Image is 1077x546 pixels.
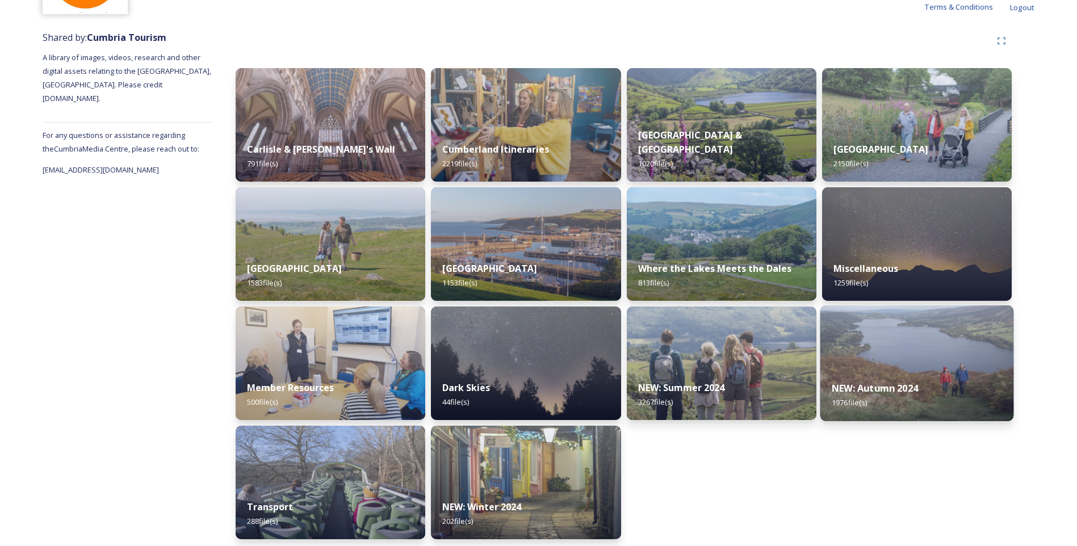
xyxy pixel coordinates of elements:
strong: [GEOGRAPHIC_DATA] [442,262,537,275]
span: 2219 file(s) [442,158,477,169]
span: 1259 file(s) [833,278,868,288]
span: 813 file(s) [638,278,669,288]
img: CUMBRIATOURISM_240715_PaulMitchell_WalnaScar_-56.jpg [627,306,816,420]
span: For any questions or assistance regarding the Cumbria Media Centre, please reach out to: [43,130,199,154]
span: A library of images, videos, research and other digital assets relating to the [GEOGRAPHIC_DATA],... [43,52,213,103]
img: 8ef860cd-d990-4a0f-92be-bf1f23904a73.jpg [431,68,621,182]
strong: NEW: Winter 2024 [442,501,521,513]
span: [EMAIL_ADDRESS][DOMAIN_NAME] [43,165,159,175]
strong: Miscellaneous [833,262,898,275]
span: 1020 file(s) [638,158,673,169]
span: 1583 file(s) [247,278,282,288]
strong: Cumbria Tourism [87,31,166,44]
img: 4408e5a7-4f73-4a41-892e-b69eab0f13a7.jpg [431,426,621,539]
strong: Member Resources [247,381,334,394]
strong: NEW: Summer 2024 [638,381,724,394]
span: 288 file(s) [247,516,278,526]
img: 29343d7f-989b-46ee-a888-b1a2ee1c48eb.jpg [236,306,425,420]
span: 44 file(s) [442,397,469,407]
span: 791 file(s) [247,158,278,169]
span: 500 file(s) [247,397,278,407]
span: Shared by: [43,31,166,44]
img: Hartsop-222.jpg [627,68,816,182]
strong: Cumberland Itineraries [442,143,549,156]
strong: Carlisle & [PERSON_NAME]'s Wall [247,143,395,156]
img: A7A07737.jpg [431,306,621,420]
img: Whitehaven-283.jpg [431,187,621,301]
span: 202 file(s) [442,516,473,526]
span: 2150 file(s) [833,158,868,169]
img: Attract%2520and%2520Disperse%2520%28274%2520of%25201364%29.jpg [627,187,816,301]
strong: [GEOGRAPHIC_DATA] [247,262,342,275]
strong: Dark Skies [442,381,490,394]
img: Carlisle-couple-176.jpg [236,68,425,182]
strong: [GEOGRAPHIC_DATA] & [GEOGRAPHIC_DATA] [638,129,742,156]
img: ca66e4d0-8177-4442-8963-186c5b40d946.jpg [820,305,1013,421]
img: 7afd3a29-5074-4a00-a7ae-b4a57b70a17f.jpg [236,426,425,539]
img: PM204584.jpg [822,68,1012,182]
strong: Where the Lakes Meets the Dales [638,262,791,275]
strong: [GEOGRAPHIC_DATA] [833,143,928,156]
span: 1153 file(s) [442,278,477,288]
span: 1976 file(s) [832,397,867,408]
span: Terms & Conditions [924,2,993,12]
strong: Transport [247,501,293,513]
img: Blea%2520Tarn%2520Star-Lapse%2520Loop.jpg [822,187,1012,301]
span: 3267 file(s) [638,397,673,407]
img: Grange-over-sands-rail-250.jpg [236,187,425,301]
span: Logout [1010,2,1034,12]
strong: NEW: Autumn 2024 [832,382,918,394]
